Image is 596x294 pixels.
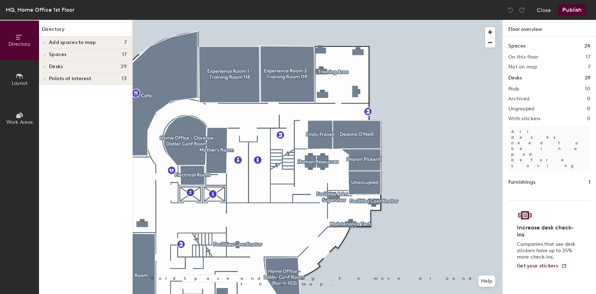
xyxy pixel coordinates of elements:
[587,96,590,102] h2: 0
[587,106,590,112] h2: 0
[478,276,495,287] button: Help
[508,116,541,122] h2: With stickers
[584,42,590,50] h1: 24
[508,86,519,92] h2: Pods
[586,54,590,60] h2: 17
[49,76,91,82] span: Points of interest
[124,40,127,45] span: 7
[6,119,33,125] span: Work Areas
[503,20,596,37] h1: Floor overview
[508,178,535,186] h1: Furnishings
[508,96,529,102] h2: Archived
[6,5,74,14] div: HQ, Home Office 1st Floor
[508,106,535,112] h2: Ungrouped
[39,26,132,37] h1: Directory
[12,80,28,86] span: Layout
[49,64,63,70] span: Desks
[508,64,537,70] h2: Not on map
[517,241,578,260] p: Companies that use desk stickers have up to 25% more check-ins.
[122,76,127,82] span: 13
[587,116,590,122] h2: 0
[585,86,590,92] h2: 10
[508,42,525,50] h1: Spaces
[588,64,590,70] h2: 7
[508,126,590,171] p: All desks need to be in a pod before saving
[518,6,525,13] img: Redo
[517,224,578,238] h4: Increase desk check-ins
[508,74,522,82] h1: Desks
[589,178,590,186] h1: 1
[9,41,31,47] span: Directory
[121,64,127,70] span: 29
[517,263,558,269] span: Get your stickers
[558,4,586,16] button: Publish
[507,6,514,13] img: Undo
[517,209,533,221] img: Sticker logo
[517,263,567,269] a: Get your stickers
[49,40,96,45] span: Add spaces to map
[537,4,551,16] button: Close
[122,52,127,57] span: 17
[585,74,590,82] h1: 29
[508,54,539,60] h2: On this floor
[49,52,67,57] span: Spaces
